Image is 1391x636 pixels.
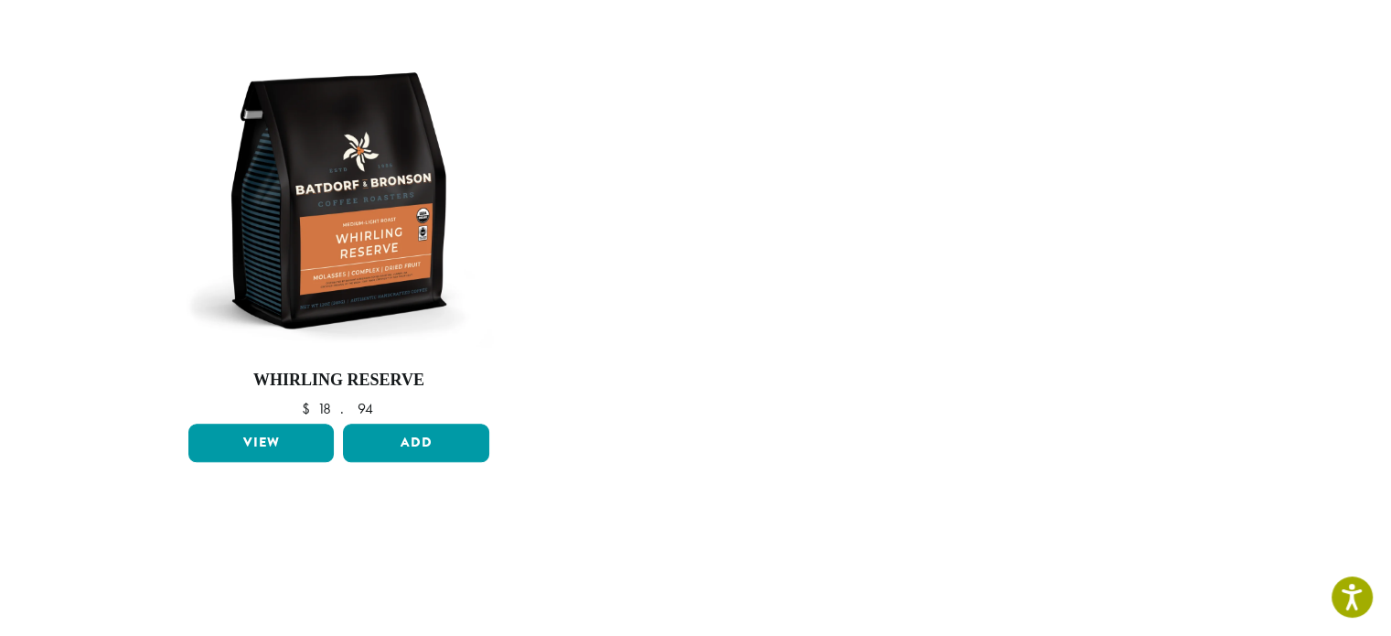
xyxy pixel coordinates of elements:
[302,399,376,418] bdi: 18.94
[302,399,317,418] span: $
[183,45,494,356] img: BB-12oz-FTO-Whirling-Reserve-Stock.webp
[184,45,495,416] a: Whirling Reserve $18.94
[343,424,489,462] button: Add
[184,371,495,391] h4: Whirling Reserve
[188,424,335,462] a: View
